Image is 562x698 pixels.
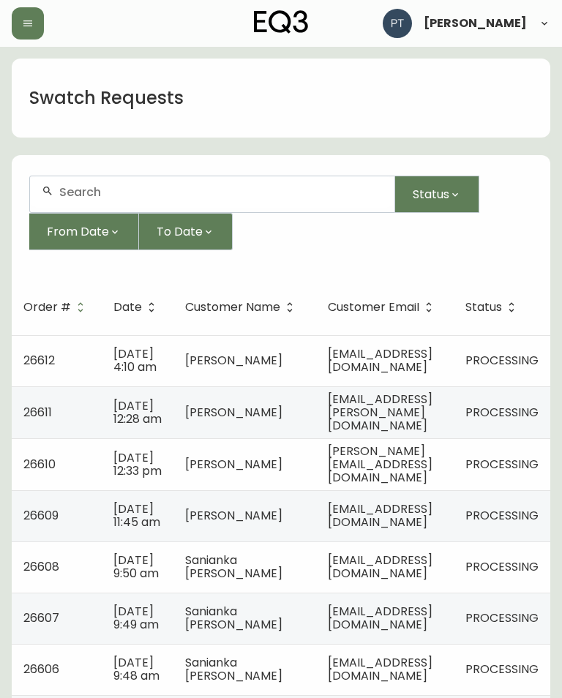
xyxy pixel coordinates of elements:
[413,185,449,203] span: Status
[465,352,539,369] span: PROCESSING
[23,303,71,312] span: Order #
[424,18,527,29] span: [PERSON_NAME]
[23,404,52,421] span: 26611
[113,552,159,582] span: [DATE] 9:50 am
[185,352,282,369] span: [PERSON_NAME]
[328,654,432,684] span: [EMAIL_ADDRESS][DOMAIN_NAME]
[185,654,282,684] span: Sanianka [PERSON_NAME]
[59,185,383,199] input: Search
[328,301,438,314] span: Customer Email
[465,507,539,524] span: PROCESSING
[23,352,55,369] span: 26612
[185,603,282,633] span: Sanianka [PERSON_NAME]
[465,609,539,626] span: PROCESSING
[113,500,160,530] span: [DATE] 11:45 am
[465,404,539,421] span: PROCESSING
[47,222,109,241] span: From Date
[113,303,142,312] span: Date
[157,222,203,241] span: To Date
[328,552,432,582] span: [EMAIL_ADDRESS][DOMAIN_NAME]
[328,443,432,486] span: [PERSON_NAME][EMAIL_ADDRESS][DOMAIN_NAME]
[395,176,479,213] button: Status
[185,456,282,473] span: [PERSON_NAME]
[113,301,161,314] span: Date
[29,213,139,250] button: From Date
[328,603,432,633] span: [EMAIL_ADDRESS][DOMAIN_NAME]
[383,9,412,38] img: 986dcd8e1aab7847125929f325458823
[23,558,59,575] span: 26608
[185,301,299,314] span: Customer Name
[328,500,432,530] span: [EMAIL_ADDRESS][DOMAIN_NAME]
[23,507,59,524] span: 26609
[23,609,59,626] span: 26607
[139,213,233,250] button: To Date
[23,456,56,473] span: 26610
[113,654,160,684] span: [DATE] 9:48 am
[113,449,162,479] span: [DATE] 12:33 pm
[465,558,539,575] span: PROCESSING
[185,552,282,582] span: Sanianka [PERSON_NAME]
[29,86,184,110] h1: Swatch Requests
[328,345,432,375] span: [EMAIL_ADDRESS][DOMAIN_NAME]
[185,303,280,312] span: Customer Name
[113,345,157,375] span: [DATE] 4:10 am
[113,397,162,427] span: [DATE] 12:28 am
[465,456,539,473] span: PROCESSING
[23,661,59,678] span: 26606
[328,303,419,312] span: Customer Email
[254,10,308,34] img: logo
[465,661,539,678] span: PROCESSING
[185,404,282,421] span: [PERSON_NAME]
[328,391,432,434] span: [EMAIL_ADDRESS][PERSON_NAME][DOMAIN_NAME]
[465,303,502,312] span: Status
[185,507,282,524] span: [PERSON_NAME]
[113,603,159,633] span: [DATE] 9:49 am
[23,301,90,314] span: Order #
[465,301,521,314] span: Status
